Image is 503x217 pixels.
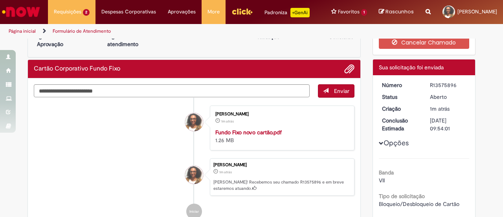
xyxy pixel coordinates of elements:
span: VII [379,177,385,184]
dt: Número [376,81,424,89]
img: ServiceNow [1,4,41,20]
span: More [207,8,220,16]
span: 1m atrás [221,119,234,124]
div: Patricia Nogueira Teodoro Cruz [185,113,203,131]
time: 29/09/2025 10:53:59 [430,105,450,112]
span: Requisições [54,8,81,16]
span: Despesas Corporativas [101,8,156,16]
button: Adicionar anexos [344,64,354,74]
div: [PERSON_NAME] [213,163,350,167]
div: Padroniza [264,8,310,17]
div: 29/09/2025 10:53:59 [430,105,466,113]
p: Aguardando atendimento [104,32,142,48]
div: 1.26 MB [215,128,346,144]
a: Página inicial [9,28,36,34]
span: 1 [361,9,367,16]
textarea: Digite sua mensagem aqui... [34,84,310,97]
b: Banda [379,169,394,176]
div: Aberto [430,93,466,101]
img: click_logo_yellow_360x200.png [231,6,253,17]
span: Bloqueio/Desbloqueio de Cartão [379,200,459,208]
span: 2 [83,9,90,16]
span: 1m atrás [430,105,450,112]
span: 1m atrás [219,170,232,174]
span: Favoritos [338,8,360,16]
dt: Criação [376,105,424,113]
a: Fundo Fixo novo cartão.pdf [215,129,282,136]
time: 29/09/2025 10:53:47 [221,119,234,124]
a: Formulário de Atendimento [53,28,111,34]
a: Rascunhos [379,8,414,16]
div: [PERSON_NAME] [215,112,346,117]
h2: Cartão Corporativo Fundo Fixo Histórico de tíquete [34,65,120,72]
dt: Conclusão Estimada [376,117,424,132]
ul: Trilhas de página [6,24,329,39]
div: R13575896 [430,81,466,89]
p: +GenAi [290,8,310,17]
span: Rascunhos [386,8,414,15]
button: Enviar [318,84,354,98]
time: 29/09/2025 10:53:59 [219,170,232,174]
li: Patricia Nogueira Teodoro Cruz [34,158,354,196]
p: Aguardando Aprovação [31,32,69,48]
span: Aprovações [168,8,196,16]
span: Sua solicitação foi enviada [379,64,444,71]
p: [PERSON_NAME]! Recebemos seu chamado R13575896 e em breve estaremos atuando. [213,179,350,191]
span: Enviar [334,87,349,95]
div: [DATE] 09:54:01 [430,117,466,132]
div: Patricia Nogueira Teodoro Cruz [185,166,203,184]
button: Cancelar Chamado [379,36,470,49]
dt: Status [376,93,424,101]
b: Tipo de solicitação [379,193,425,200]
span: [PERSON_NAME] [457,8,497,15]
